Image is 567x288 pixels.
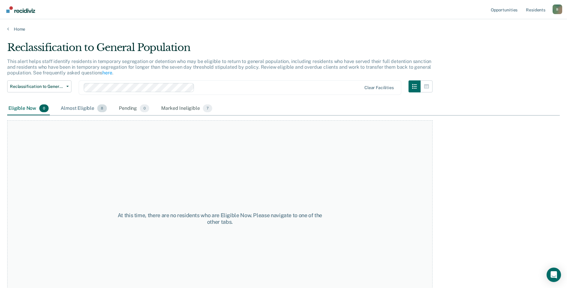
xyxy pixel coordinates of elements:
[7,80,71,92] button: Reclassification to General Population
[7,26,560,32] a: Home
[553,4,562,14] button: Profile dropdown button
[6,6,35,13] img: Recidiviz
[364,85,394,90] div: Clear facilities
[10,84,64,89] span: Reclassification to General Population
[553,4,562,14] div: B
[102,70,112,76] a: here
[7,58,431,76] p: This alert helps staff identify residents in temporary segregation or detention who may be eligib...
[39,104,49,112] span: 0
[160,102,213,115] div: Marked Ineligible7
[114,212,326,225] div: At this time, there are no residents who are Eligible Now. Please navigate to one of the other tabs.
[547,268,561,282] div: Open Intercom Messenger
[97,104,107,112] span: 8
[7,41,433,58] div: Reclassification to General Population
[140,104,149,112] span: 0
[203,104,212,112] span: 7
[7,102,50,115] div: Eligible Now0
[118,102,150,115] div: Pending0
[59,102,108,115] div: Almost Eligible8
